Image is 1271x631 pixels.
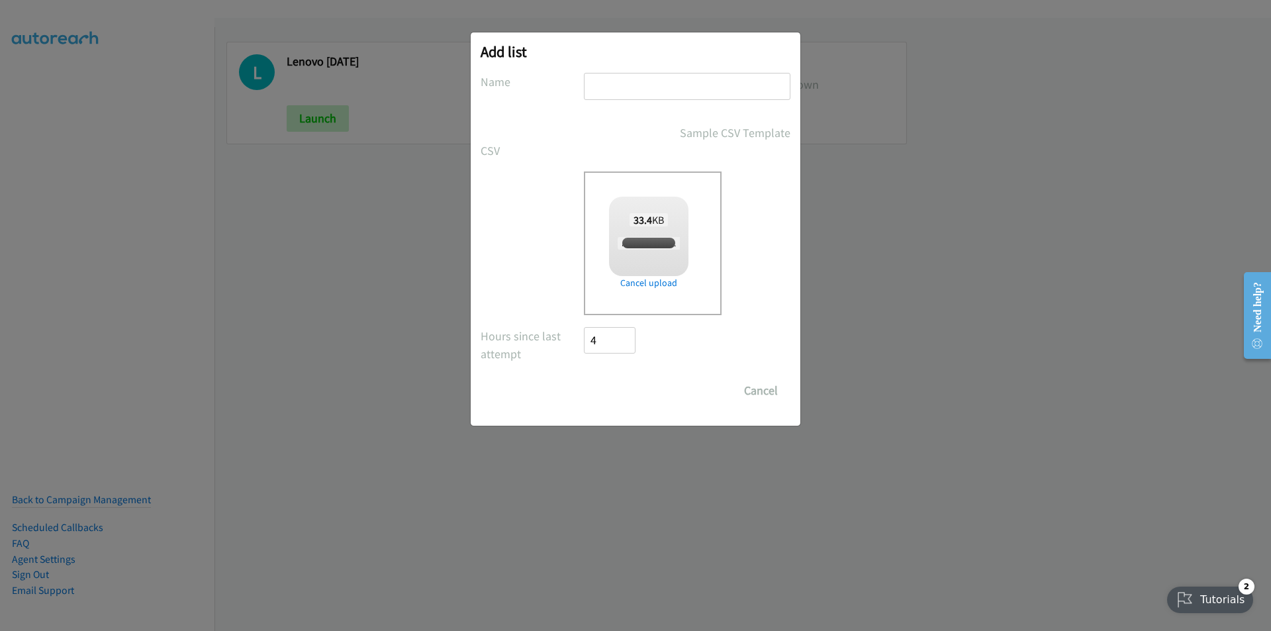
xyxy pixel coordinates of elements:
label: Name [481,73,584,91]
span: KB [630,213,669,226]
iframe: Checklist [1159,573,1261,621]
strong: 33.4 [634,213,652,226]
h2: Add list [481,42,790,61]
a: Cancel upload [609,276,688,290]
a: Sample CSV Template [680,124,790,142]
span: report1757642539504.csv [618,237,713,250]
iframe: Resource Center [1233,263,1271,368]
button: Cancel [731,377,790,404]
label: Hours since last attempt [481,327,584,363]
label: CSV [481,142,584,160]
